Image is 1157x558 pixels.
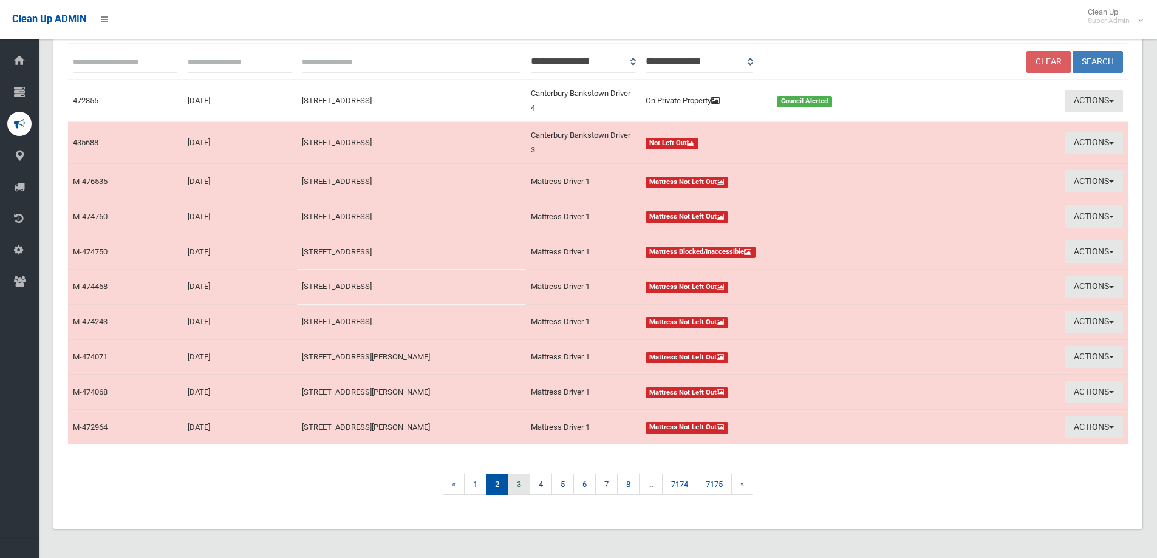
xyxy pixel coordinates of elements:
[1065,381,1123,403] button: Actions
[646,350,894,364] a: Mattress Not Left Out
[526,199,641,234] td: Mattress Driver 1
[183,122,298,164] td: [DATE]
[183,199,298,234] td: [DATE]
[646,387,729,399] span: Mattress Not Left Out
[526,269,641,304] td: Mattress Driver 1
[297,269,526,304] td: [STREET_ADDRESS]
[646,211,729,223] span: Mattress Not Left Out
[297,410,526,444] td: [STREET_ADDRESS][PERSON_NAME]
[508,474,530,495] a: 3
[646,279,894,294] a: Mattress Not Left Out
[662,474,697,495] a: 7174
[183,410,298,444] td: [DATE]
[573,474,596,495] a: 6
[646,385,894,400] a: Mattress Not Left Out
[731,474,753,495] a: »
[526,234,641,270] td: Mattress Driver 1
[12,13,86,25] span: Clean Up ADMIN
[73,177,108,186] a: M-476535
[1026,51,1071,73] a: Clear
[638,94,770,108] div: On Private Property
[1065,346,1123,369] button: Actions
[1082,7,1142,26] span: Clean Up
[464,474,486,495] a: 1
[526,339,641,375] td: Mattress Driver 1
[646,245,894,259] a: Mattress Blocked/Inaccessible
[646,247,756,258] span: Mattress Blocked/Inaccessible
[73,96,98,105] a: 472855
[697,474,732,495] a: 7175
[183,80,298,122] td: [DATE]
[595,474,618,495] a: 7
[526,375,641,410] td: Mattress Driver 1
[1065,416,1123,438] button: Actions
[73,282,108,291] a: M-474468
[1088,16,1130,26] small: Super Admin
[73,423,108,432] a: M-472964
[1065,90,1123,112] button: Actions
[297,122,526,164] td: [STREET_ADDRESS]
[646,135,894,150] a: Not Left Out
[646,315,894,329] a: Mattress Not Left Out
[297,199,526,234] td: [STREET_ADDRESS]
[639,474,663,495] span: ...
[73,247,108,256] a: M-474750
[297,339,526,375] td: [STREET_ADDRESS][PERSON_NAME]
[646,94,894,108] a: On Private Property Council Alerted
[183,164,298,199] td: [DATE]
[73,317,108,326] a: M-474243
[486,474,508,495] span: 2
[297,80,526,122] td: [STREET_ADDRESS]
[526,80,641,122] td: Canterbury Bankstown Driver 4
[526,164,641,199] td: Mattress Driver 1
[617,474,640,495] a: 8
[646,282,729,293] span: Mattress Not Left Out
[646,177,729,188] span: Mattress Not Left Out
[1065,132,1123,154] button: Actions
[297,164,526,199] td: [STREET_ADDRESS]
[646,422,729,434] span: Mattress Not Left Out
[73,138,98,147] a: 435688
[1065,240,1123,263] button: Actions
[297,304,526,339] td: [STREET_ADDRESS]
[526,410,641,444] td: Mattress Driver 1
[183,339,298,375] td: [DATE]
[183,269,298,304] td: [DATE]
[777,96,832,107] span: Council Alerted
[73,387,108,396] a: M-474068
[1065,205,1123,228] button: Actions
[646,317,729,328] span: Mattress Not Left Out
[526,304,641,339] td: Mattress Driver 1
[443,474,465,495] a: «
[297,234,526,270] td: [STREET_ADDRESS]
[297,375,526,410] td: [STREET_ADDRESS][PERSON_NAME]
[646,174,894,189] a: Mattress Not Left Out
[530,474,552,495] a: 4
[183,234,298,270] td: [DATE]
[551,474,574,495] a: 5
[526,122,641,164] td: Canterbury Bankstown Driver 3
[1065,311,1123,333] button: Actions
[646,209,894,224] a: Mattress Not Left Out
[183,304,298,339] td: [DATE]
[646,352,729,364] span: Mattress Not Left Out
[1065,276,1123,298] button: Actions
[73,212,108,221] a: M-474760
[646,138,699,149] span: Not Left Out
[1073,51,1123,73] button: Search
[1065,170,1123,192] button: Actions
[183,375,298,410] td: [DATE]
[646,420,894,435] a: Mattress Not Left Out
[73,352,108,361] a: M-474071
